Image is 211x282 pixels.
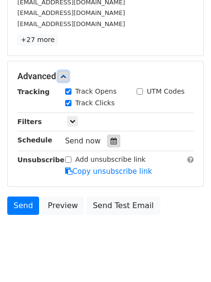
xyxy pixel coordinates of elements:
[17,88,50,96] strong: Tracking
[7,197,39,215] a: Send
[17,20,125,28] small: [EMAIL_ADDRESS][DOMAIN_NAME]
[17,71,194,82] h5: Advanced
[65,137,101,145] span: Send now
[17,34,58,46] a: +27 more
[75,155,146,165] label: Add unsubscribe link
[17,9,125,16] small: [EMAIL_ADDRESS][DOMAIN_NAME]
[65,167,152,176] a: Copy unsubscribe link
[163,236,211,282] iframe: Chat Widget
[75,98,115,108] label: Track Clicks
[42,197,84,215] a: Preview
[86,197,160,215] a: Send Test Email
[17,136,52,144] strong: Schedule
[17,118,42,126] strong: Filters
[147,86,184,97] label: UTM Codes
[17,156,65,164] strong: Unsubscribe
[75,86,117,97] label: Track Opens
